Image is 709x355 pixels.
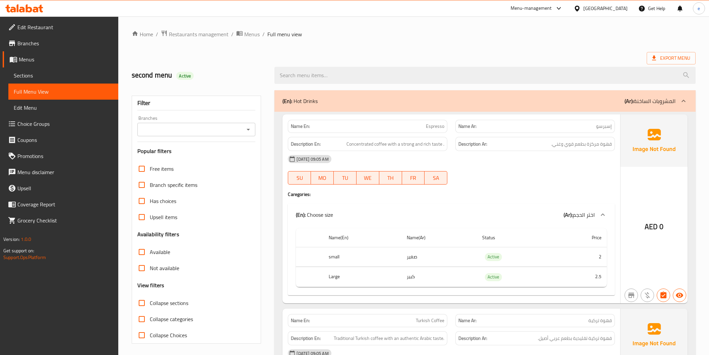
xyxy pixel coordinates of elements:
[652,54,690,62] span: Export Menu
[267,30,302,38] span: Full menu view
[21,235,31,244] span: 1.0.0
[150,315,193,323] span: Collapse categories
[3,253,46,262] a: Support.OpsPlatform
[485,273,502,281] span: Active
[357,171,379,185] button: WE
[132,70,267,80] h2: second menu
[150,197,176,205] span: Has choices
[150,181,197,189] span: Branch specific items
[3,246,34,255] span: Get support on:
[511,4,552,12] div: Menu-management
[573,210,595,220] span: اختر الحجم
[14,71,113,80] span: Sections
[621,114,688,167] img: Ae5nvW7+0k+MAAAAAElFTkSuQmCC
[150,165,174,173] span: Free items
[588,317,612,324] span: قهوة تركية
[169,30,229,38] span: Restaurants management
[274,67,695,84] input: search
[401,228,477,247] th: Name(Ar)
[405,173,422,183] span: FR
[3,51,118,67] a: Menus
[17,216,113,224] span: Grocery Checklist
[645,220,658,233] span: AED
[17,168,113,176] span: Menu disclaimer
[485,253,502,261] div: Active
[296,210,306,220] b: (En):
[401,267,477,287] td: كبير
[291,334,321,343] strong: Description En:
[137,282,165,289] h3: View filters
[538,334,612,343] span: قهوة تركية تقليدية بطعم عربي أصيل.
[458,317,476,324] strong: Name Ar:
[427,173,445,183] span: SA
[132,30,696,39] nav: breadcrumb
[458,334,487,343] strong: Description Ar:
[19,55,113,63] span: Menus
[625,289,638,302] button: Not branch specific item
[3,196,118,212] a: Coverage Report
[659,220,663,233] span: 0
[485,253,502,261] span: Active
[555,228,607,247] th: Price
[150,264,179,272] span: Not available
[8,100,118,116] a: Edit Menu
[137,231,179,238] h3: Availability filters
[282,97,318,105] p: Hot Drinks
[477,228,555,247] th: Status
[291,123,310,130] strong: Name En:
[426,123,444,130] span: Espresso
[311,171,334,185] button: MO
[583,5,628,12] div: [GEOGRAPHIC_DATA]
[296,228,606,287] table: choices table
[564,210,573,220] b: (Ar):
[288,191,615,198] h4: Caregories:
[137,96,256,110] div: Filter
[17,39,113,47] span: Branches
[425,171,447,185] button: SA
[346,140,444,148] span: Concentrated coffee with a strong and rich taste .
[288,204,615,225] div: (En): Choose size(Ar):اختر الحجم
[323,247,401,267] th: small
[3,164,118,180] a: Menu disclaimer
[150,248,170,256] span: Available
[698,5,700,12] span: e
[150,213,177,221] span: Upsell items
[161,30,229,39] a: Restaurants management
[17,136,113,144] span: Coupons
[132,30,153,38] a: Home
[3,180,118,196] a: Upsell
[8,84,118,100] a: Full Menu View
[14,104,113,112] span: Edit Menu
[458,123,476,130] strong: Name Ar:
[673,289,686,302] button: Available
[17,152,113,160] span: Promotions
[282,96,292,106] b: (En):
[176,72,194,80] div: Active
[323,267,401,287] th: Large
[274,90,695,112] div: (En): Hot Drinks(Ar):المشروبات الساخنة
[244,30,260,38] span: Menus
[8,67,118,84] a: Sections
[17,184,113,192] span: Upsell
[382,173,399,183] span: TH
[657,289,670,302] button: Has choices
[14,88,113,96] span: Full Menu View
[3,235,20,244] span: Version:
[137,147,256,155] h3: Popular filters
[17,120,113,128] span: Choice Groups
[401,247,477,267] td: صغير
[150,331,187,339] span: Collapse Choices
[150,299,188,307] span: Collapse sections
[323,228,401,247] th: Name(En)
[3,35,118,51] a: Branches
[334,171,357,185] button: TU
[176,73,194,79] span: Active
[288,171,311,185] button: SU
[288,225,615,295] div: (En): Hot Drinks(Ar):المشروبات الساخنة
[555,267,607,287] td: 2.5
[334,334,444,343] span: Traditional Turkish coffee with an authentic Arabic taste.
[291,173,308,183] span: SU
[291,140,321,148] strong: Description En:
[262,30,265,38] li: /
